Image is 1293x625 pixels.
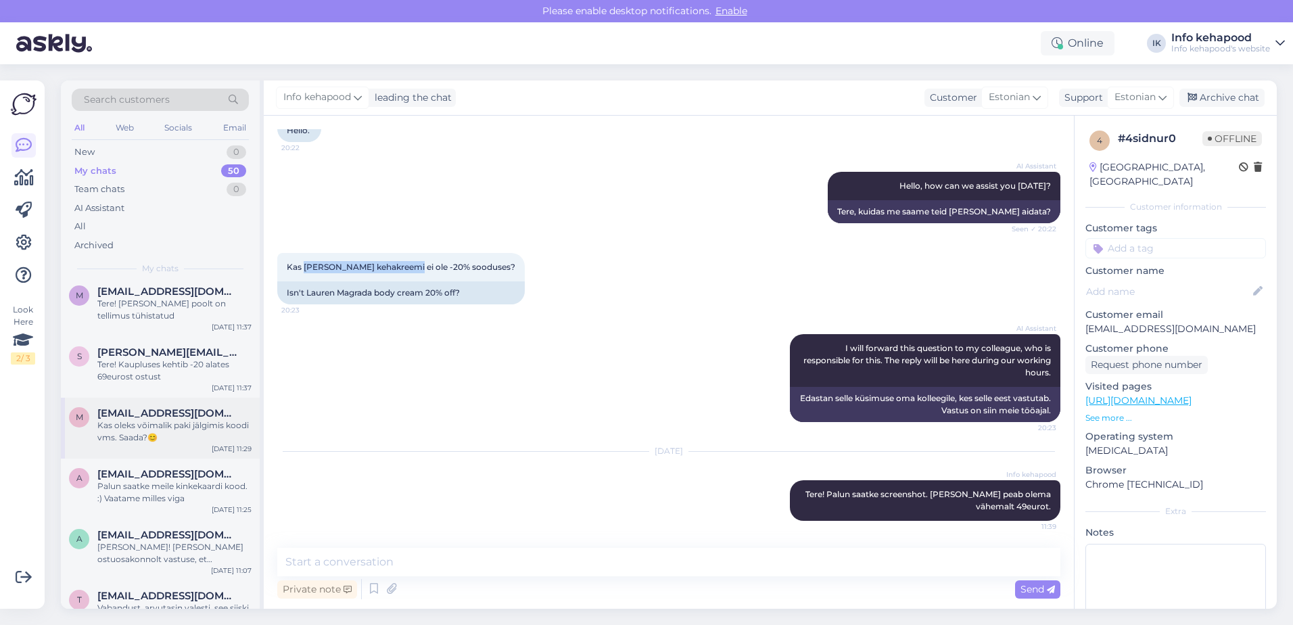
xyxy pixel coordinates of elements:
[212,444,252,454] div: [DATE] 11:29
[711,5,751,17] span: Enable
[113,119,137,137] div: Web
[1059,91,1103,105] div: Support
[1085,394,1192,407] a: [URL][DOMAIN_NAME]
[220,119,249,137] div: Email
[1171,32,1270,43] div: Info kehapood
[227,183,246,196] div: 0
[1085,430,1266,444] p: Operating system
[97,541,252,565] div: [PERSON_NAME]! [PERSON_NAME] ostuosakonnolt vastuse, et küünefreesi tarnimisega on hetkel problee...
[76,412,83,422] span: m
[1147,34,1166,53] div: IK
[1085,342,1266,356] p: Customer phone
[1097,135,1102,145] span: 4
[212,383,252,393] div: [DATE] 11:37
[283,90,351,105] span: Info kehapood
[1085,356,1208,374] div: Request phone number
[1085,238,1266,258] input: Add a tag
[287,262,515,272] span: Kas [PERSON_NAME] kehakreemi ei ole -20% sooduses?
[72,119,87,137] div: All
[281,143,332,153] span: 20:22
[803,343,1053,377] span: I will forward this question to my colleague, who is responsible for this. The reply will be here...
[1006,423,1056,433] span: 20:23
[212,322,252,332] div: [DATE] 11:37
[221,164,246,178] div: 50
[277,119,321,142] div: Hello.
[97,529,238,541] span: arinakene7@gmail.com
[1085,463,1266,478] p: Browser
[924,91,977,105] div: Customer
[1085,221,1266,235] p: Customer tags
[97,358,252,383] div: Tere! Kaupluses kehtib -20 alates 69eurost ostust
[1006,224,1056,234] span: Seen ✓ 20:22
[989,90,1030,105] span: Estonian
[76,473,83,483] span: a
[97,480,252,505] div: Palun saatke meile kinkekaardi kood. :) Vaatame milles viga
[1041,31,1114,55] div: Online
[11,91,37,117] img: Askly Logo
[97,346,238,358] span: sandra.sall@mail.ee
[1006,161,1056,171] span: AI Assistant
[1085,264,1266,278] p: Customer name
[1179,89,1265,107] div: Archive chat
[77,351,82,361] span: s
[77,595,82,605] span: t
[11,352,35,365] div: 2 / 3
[805,489,1053,511] span: Tere! Palun saatke screenshot. [PERSON_NAME] peab olema vähemalt 49eurot.
[1085,412,1266,424] p: See more ...
[1085,308,1266,322] p: Customer email
[277,445,1060,457] div: [DATE]
[1118,131,1202,147] div: # 4sidnur0
[142,262,179,275] span: My chats
[1085,505,1266,517] div: Extra
[162,119,195,137] div: Socials
[74,239,114,252] div: Archived
[1085,526,1266,540] p: Notes
[74,220,86,233] div: All
[899,181,1051,191] span: Hello, how can we assist you [DATE]?
[1085,201,1266,213] div: Customer information
[1085,322,1266,336] p: [EMAIL_ADDRESS][DOMAIN_NAME]
[277,580,357,599] div: Private note
[84,93,170,107] span: Search customers
[74,164,116,178] div: My chats
[211,565,252,576] div: [DATE] 11:07
[369,91,452,105] div: leading the chat
[1085,379,1266,394] p: Visited pages
[281,305,332,315] span: 20:23
[1086,284,1250,299] input: Add name
[1114,90,1156,105] span: Estonian
[97,285,238,298] span: maryh@hot.ee
[97,419,252,444] div: Kas oleks võimalik paki jälgimis koodi vms. Saada?😊
[97,407,238,419] span: muahannalattik@gmail.com
[1006,469,1056,480] span: Info kehapood
[227,145,246,159] div: 0
[1085,444,1266,458] p: [MEDICAL_DATA]
[1089,160,1239,189] div: [GEOGRAPHIC_DATA], [GEOGRAPHIC_DATA]
[828,200,1060,223] div: Tere, kuidas me saame teid [PERSON_NAME] aidata?
[11,304,35,365] div: Look Here
[97,298,252,322] div: Tere! [PERSON_NAME] poolt on tellimus tühistatud
[790,387,1060,422] div: Edastan selle küsimuse oma kolleegile, kes selle eest vastutab. Vastus on siin meie tööajal.
[277,281,525,304] div: Isn't Lauren Magrada body cream 20% off?
[1006,522,1056,532] span: 11:39
[74,202,124,215] div: AI Assistant
[1085,478,1266,492] p: Chrome [TECHNICAL_ID]
[74,145,95,159] div: New
[76,534,83,544] span: a
[1171,32,1285,54] a: Info kehapoodInfo kehapood's website
[1202,131,1262,146] span: Offline
[1006,323,1056,333] span: AI Assistant
[76,290,83,300] span: m
[212,505,252,515] div: [DATE] 11:25
[97,590,238,602] span: tiina.kiik@gmail.com
[1020,583,1055,595] span: Send
[74,183,124,196] div: Team chats
[1171,43,1270,54] div: Info kehapood's website
[97,468,238,480] span: annelimusto@gmail.com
